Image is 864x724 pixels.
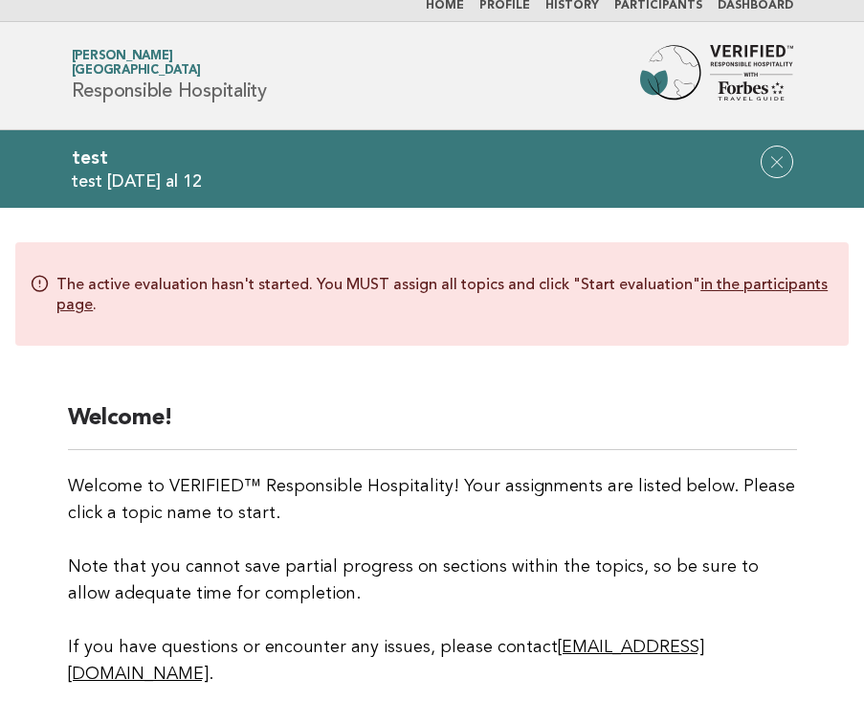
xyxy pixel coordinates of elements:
a: [PERSON_NAME][GEOGRAPHIC_DATA] [72,50,201,77]
img: Forbes Travel Guide [640,45,793,106]
span: [GEOGRAPHIC_DATA] [72,65,201,78]
h2: Welcome! [68,403,797,450]
a: in the participants page [56,275,828,314]
p: Welcome to VERIFIED™ Responsible Hospitality! Your assignments are listed below. Please click a t... [68,473,797,688]
h1: test [72,146,793,170]
p: The active evaluation hasn't started. You MUST assign all topics and click "Start evaluation" . [56,273,833,315]
h1: Responsible Hospitality [72,51,267,101]
p: test [DATE] al 12 [72,170,793,192]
